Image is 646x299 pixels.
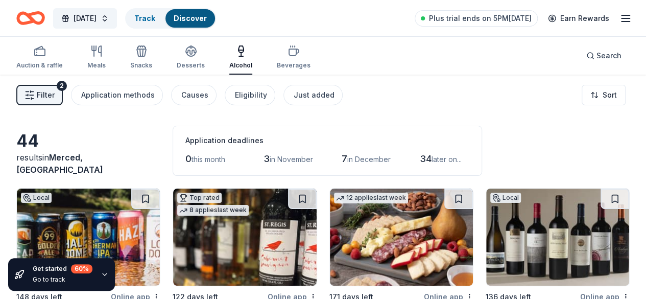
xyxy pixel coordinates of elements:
[429,12,532,25] span: Plus trial ends on 5PM[DATE]
[582,85,626,105] button: Sort
[334,193,408,203] div: 12 applies last week
[16,152,103,175] span: in
[277,61,310,70] div: Beverages
[490,193,521,203] div: Local
[596,50,621,62] span: Search
[81,89,155,101] div: Application methods
[33,275,92,284] div: Go to track
[134,14,155,22] a: Track
[294,89,334,101] div: Just added
[578,45,630,66] button: Search
[130,41,152,75] button: Snacks
[16,61,63,70] div: Auction & raffle
[173,189,316,286] img: Image for Total Wine
[87,41,106,75] button: Meals
[17,189,160,286] img: Image for Tioga-Sequoia Brewing Co.
[16,151,160,176] div: results
[181,89,208,101] div: Causes
[486,189,629,286] img: Image for Viña Concha y Toro USA
[192,155,225,164] span: this month
[603,89,617,101] span: Sort
[347,155,391,164] span: in December
[235,89,267,101] div: Eligibility
[229,61,252,70] div: Alcohol
[16,85,63,105] button: Filter2
[177,61,205,70] div: Desserts
[57,81,67,91] div: 2
[177,193,222,203] div: Top rated
[432,155,462,164] span: later on...
[16,6,45,30] a: Home
[16,152,103,175] span: Merced, [GEOGRAPHIC_DATA]
[53,8,117,29] button: [DATE]
[177,205,249,216] div: 8 applies last week
[225,85,275,105] button: Eligibility
[177,41,205,75] button: Desserts
[16,41,63,75] button: Auction & raffle
[330,189,473,286] img: Image for Gourmet Gift Baskets
[71,264,92,273] div: 60 %
[264,153,270,164] span: 3
[125,8,216,29] button: TrackDiscover
[171,85,217,105] button: Causes
[277,41,310,75] button: Beverages
[185,134,469,147] div: Application deadlines
[174,14,207,22] a: Discover
[270,155,313,164] span: in November
[33,264,92,273] div: Get started
[283,85,343,105] button: Just added
[130,61,152,70] div: Snacks
[87,61,106,70] div: Meals
[37,89,55,101] span: Filter
[16,131,160,151] div: 44
[342,153,347,164] span: 7
[229,41,252,75] button: Alcohol
[415,10,538,27] a: Plus trial ends on 5PM[DATE]
[185,153,192,164] span: 0
[74,12,97,25] span: [DATE]
[420,153,432,164] span: 34
[21,193,52,203] div: Local
[71,85,163,105] button: Application methods
[542,9,615,28] a: Earn Rewards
